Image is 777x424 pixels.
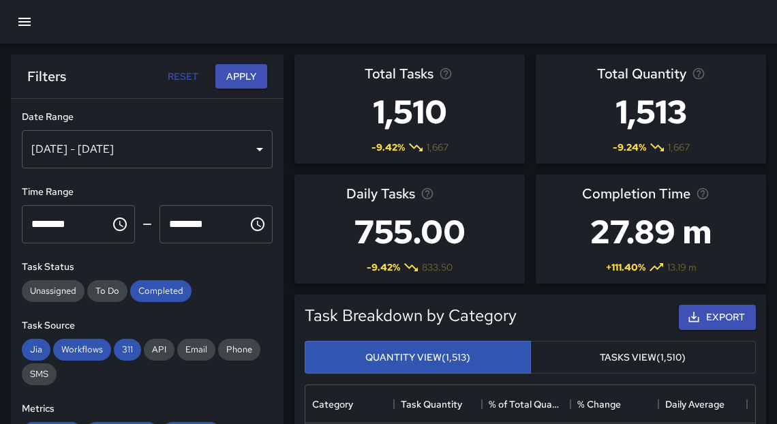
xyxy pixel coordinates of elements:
[22,368,57,380] span: SMS
[692,67,705,80] svg: Total task quantity in the selected period, compared to the previous period.
[305,385,394,423] div: Category
[570,385,659,423] div: % Change
[27,65,66,87] h6: Filters
[365,85,455,139] h3: 1,510
[22,318,273,333] h6: Task Source
[305,341,531,374] button: Quantity View(1,513)
[22,344,50,355] span: Jia
[177,339,215,361] div: Email
[22,185,273,200] h6: Time Range
[597,63,686,85] span: Total Quantity
[346,205,474,259] h3: 755.00
[668,140,690,154] span: 1,667
[582,205,720,259] h3: 27.89 m
[658,385,747,423] div: Daily Average
[244,211,271,238] button: Choose time, selected time is 11:59 PM
[489,385,564,423] div: % of Total Quantity
[22,363,57,385] div: SMS
[582,183,690,205] span: Completion Time
[679,305,756,330] button: Export
[22,402,273,417] h6: Metrics
[606,260,645,274] span: + 111.40 %
[22,285,85,297] span: Unassigned
[312,385,353,423] div: Category
[367,260,400,274] span: -9.42 %
[22,130,273,168] div: [DATE] - [DATE]
[422,260,453,274] span: 833.50
[53,339,111,361] div: Workflows
[613,140,646,154] span: -9.24 %
[22,339,50,361] div: Jia
[215,64,267,89] button: Apply
[597,85,705,139] h3: 1,513
[439,67,453,80] svg: Total number of tasks in the selected period, compared to the previous period.
[130,285,192,297] span: Completed
[114,339,141,361] div: 311
[305,305,517,327] h5: Task Breakdown by Category
[177,344,215,355] span: Email
[427,140,448,154] span: 1,667
[218,339,260,361] div: Phone
[22,260,273,275] h6: Task Status
[371,140,405,154] span: -9.42 %
[696,187,710,200] svg: Average time taken to complete tasks in the selected period, compared to the previous period.
[130,280,192,302] div: Completed
[401,385,462,423] div: Task Quantity
[22,280,85,302] div: Unassigned
[421,187,434,200] svg: Average number of tasks per day in the selected period, compared to the previous period.
[87,280,127,302] div: To Do
[530,341,757,374] button: Tasks View(1,510)
[667,260,697,274] span: 13.19 m
[144,344,174,355] span: API
[161,64,204,89] button: Reset
[346,183,415,205] span: Daily Tasks
[577,385,621,423] div: % Change
[22,110,273,125] h6: Date Range
[114,344,141,355] span: 311
[144,339,174,361] div: API
[482,385,570,423] div: % of Total Quantity
[218,344,260,355] span: Phone
[87,285,127,297] span: To Do
[53,344,111,355] span: Workflows
[365,63,433,85] span: Total Tasks
[394,385,483,423] div: Task Quantity
[665,385,725,423] div: Daily Average
[106,211,134,238] button: Choose time, selected time is 12:00 AM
